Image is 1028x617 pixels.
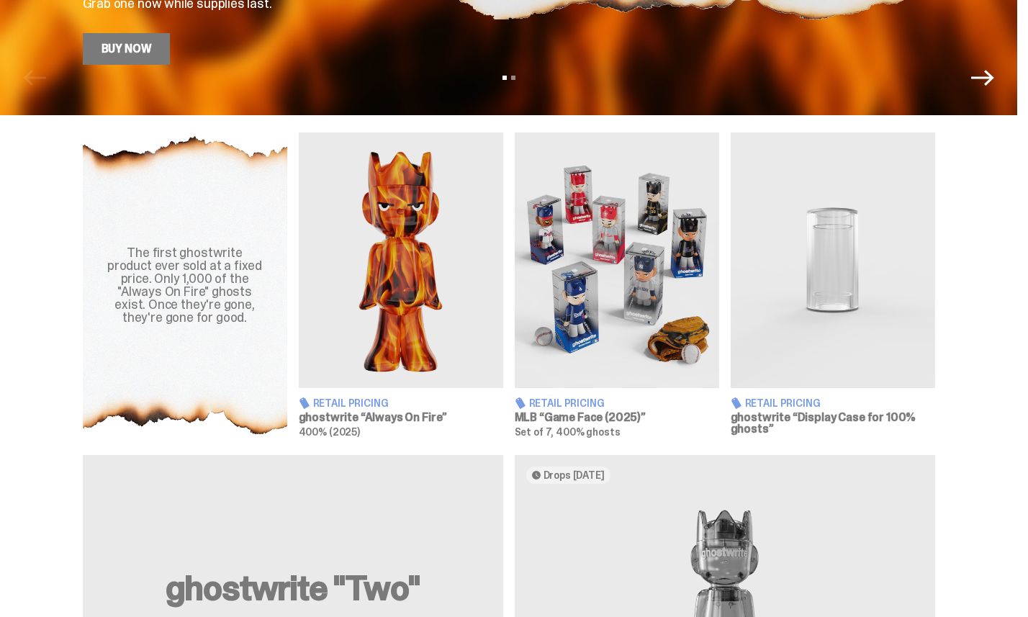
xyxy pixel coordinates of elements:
a: Game Face (2025) Retail Pricing [515,132,719,438]
img: Game Face (2025) [515,132,719,388]
a: Display Case for 100% ghosts Retail Pricing [731,132,935,438]
h3: ghostwrite “Display Case for 100% ghosts” [731,412,935,435]
a: Always On Fire Retail Pricing [299,132,503,438]
button: View slide 1 [502,76,507,80]
button: View slide 2 [511,76,515,80]
div: The first ghostwrite product ever sold at a fixed price. Only 1,000 of the "Always On Fire" ghost... [100,246,270,324]
span: Retail Pricing [745,398,821,408]
button: Next [971,66,994,89]
span: Retail Pricing [529,398,605,408]
span: 400% (2025) [299,425,360,438]
span: Retail Pricing [313,398,389,408]
img: Always On Fire [299,132,503,388]
a: Buy Now [83,33,171,65]
span: Set of 7, 400% ghosts [515,425,621,438]
h3: ghostwrite “Always On Fire” [299,412,503,423]
h2: ghostwrite "Two" [100,571,486,605]
span: Drops [DATE] [544,469,605,481]
img: Display Case for 100% ghosts [731,132,935,388]
h3: MLB “Game Face (2025)” [515,412,719,423]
